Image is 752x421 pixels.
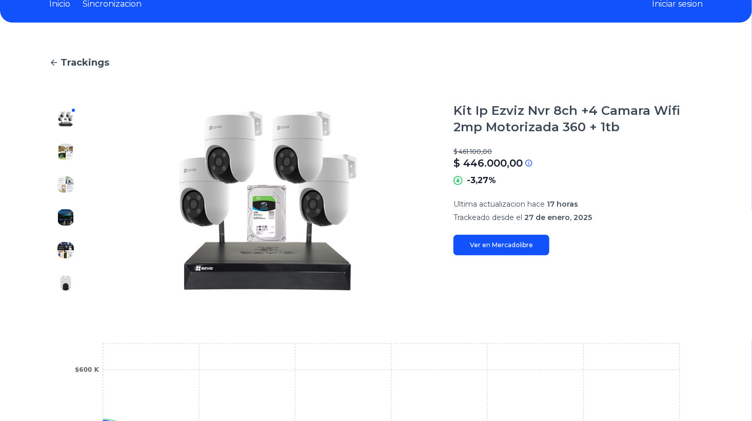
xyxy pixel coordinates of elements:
[61,55,109,70] span: Trackings
[524,213,592,222] span: 27 de enero, 2025
[49,55,703,70] a: Trackings
[57,111,74,127] img: Kit Ip Ezviz Nvr 8ch +4 Camara Wifi 2mp Motorizada 360 + 1tb
[467,174,496,187] p: -3,27%
[57,144,74,160] img: Kit Ip Ezviz Nvr 8ch +4 Camara Wifi 2mp Motorizada 360 + 1tb
[57,275,74,291] img: Kit Ip Ezviz Nvr 8ch +4 Camara Wifi 2mp Motorizada 360 + 1tb
[57,242,74,258] img: Kit Ip Ezviz Nvr 8ch +4 Camara Wifi 2mp Motorizada 360 + 1tb
[453,103,703,135] h1: Kit Ip Ezviz Nvr 8ch +4 Camara Wifi 2mp Motorizada 360 + 1tb
[75,366,99,373] tspan: $600 K
[103,103,433,299] img: Kit Ip Ezviz Nvr 8ch +4 Camara Wifi 2mp Motorizada 360 + 1tb
[547,199,578,209] span: 17 horas
[453,235,549,255] a: Ver en Mercadolibre
[57,209,74,226] img: Kit Ip Ezviz Nvr 8ch +4 Camara Wifi 2mp Motorizada 360 + 1tb
[57,176,74,193] img: Kit Ip Ezviz Nvr 8ch +4 Camara Wifi 2mp Motorizada 360 + 1tb
[453,156,523,170] p: $ 446.000,00
[453,213,522,222] span: Trackeado desde el
[453,199,545,209] span: Ultima actualizacion hace
[453,148,703,156] p: $ 461.100,00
